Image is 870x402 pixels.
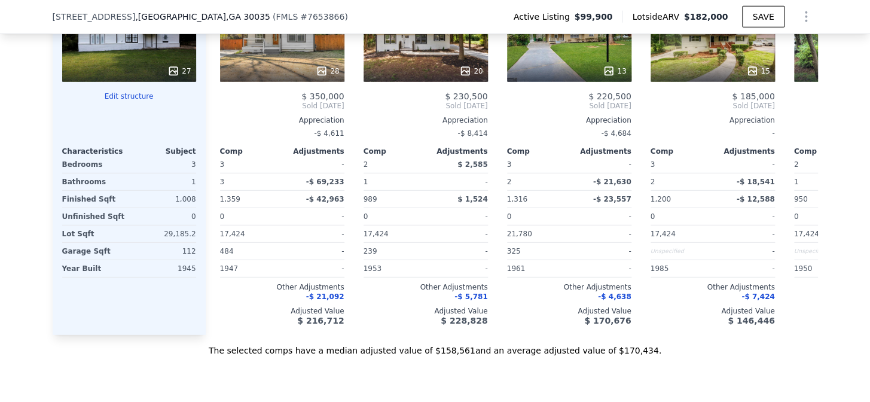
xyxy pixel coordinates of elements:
[593,178,631,186] span: -$ 21,630
[220,230,245,238] span: 17,424
[454,293,487,301] span: -$ 5,781
[364,195,377,203] span: 989
[285,226,344,242] div: -
[62,147,129,156] div: Characteristics
[428,260,488,277] div: -
[794,160,799,169] span: 2
[575,11,613,23] span: $99,900
[364,247,377,255] span: 239
[364,212,368,221] span: 0
[746,65,770,77] div: 15
[364,115,488,125] div: Appreciation
[428,243,488,260] div: -
[132,208,196,225] div: 0
[651,260,710,277] div: 1985
[651,147,713,156] div: Comp
[285,243,344,260] div: -
[632,11,683,23] span: Lotside ARV
[282,147,344,156] div: Adjustments
[651,306,775,316] div: Adjusted Value
[507,147,569,156] div: Comp
[715,226,775,242] div: -
[132,156,196,173] div: 3
[651,115,775,125] div: Appreciation
[794,173,854,190] div: 1
[507,306,631,316] div: Adjusted Value
[651,212,655,221] span: 0
[684,12,728,22] span: $182,000
[651,173,710,190] div: 2
[794,5,818,29] button: Show Options
[285,260,344,277] div: -
[306,195,344,203] span: -$ 42,963
[651,160,655,169] span: 3
[306,178,344,186] span: -$ 69,233
[713,147,775,156] div: Adjustments
[220,147,282,156] div: Comp
[132,191,196,208] div: 1,008
[132,260,196,277] div: 1945
[306,293,344,301] span: -$ 21,092
[651,101,775,111] span: Sold [DATE]
[794,243,854,260] div: Unspecified
[364,230,389,238] span: 17,424
[651,230,676,238] span: 17,424
[220,247,234,255] span: 484
[651,282,775,292] div: Other Adjustments
[62,243,127,260] div: Garage Sqft
[53,335,818,357] div: The selected comps have a median adjusted value of $158,561 and an average adjusted value of $170...
[364,101,488,111] span: Sold [DATE]
[598,293,631,301] span: -$ 4,638
[737,195,775,203] span: -$ 12,588
[220,101,344,111] span: Sold [DATE]
[572,260,631,277] div: -
[62,260,127,277] div: Year Built
[62,173,127,190] div: Bathrooms
[794,230,819,238] span: 17,424
[507,247,521,255] span: 325
[132,226,196,242] div: 29,185.2
[220,306,344,316] div: Adjusted Value
[572,226,631,242] div: -
[741,293,774,301] span: -$ 7,424
[364,306,488,316] div: Adjusted Value
[273,11,348,23] div: ( )
[132,173,196,190] div: 1
[301,92,344,101] span: $ 350,000
[507,230,532,238] span: 21,780
[794,212,799,221] span: 0
[62,208,127,225] div: Unfinished Sqft
[572,243,631,260] div: -
[285,156,344,173] div: -
[220,260,280,277] div: 1947
[428,208,488,225] div: -
[364,282,488,292] div: Other Adjustments
[651,243,710,260] div: Unspecified
[297,316,344,325] span: $ 216,712
[364,160,368,169] span: 2
[794,195,808,203] span: 950
[507,260,567,277] div: 1961
[728,316,774,325] span: $ 146,446
[651,125,775,142] div: -
[651,195,671,203] span: 1,200
[507,195,527,203] span: 1,316
[715,208,775,225] div: -
[715,156,775,173] div: -
[62,226,127,242] div: Lot Sqft
[62,156,127,173] div: Bedrooms
[364,173,423,190] div: 1
[220,115,344,125] div: Appreciation
[220,173,280,190] div: 3
[220,212,225,221] span: 0
[732,92,774,101] span: $ 185,000
[569,147,631,156] div: Adjustments
[53,11,136,23] span: [STREET_ADDRESS]
[593,195,631,203] span: -$ 23,557
[316,65,339,77] div: 28
[62,92,196,101] button: Edit structure
[514,11,575,23] span: Active Listing
[220,195,240,203] span: 1,359
[507,212,512,221] span: 0
[129,147,196,156] div: Subject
